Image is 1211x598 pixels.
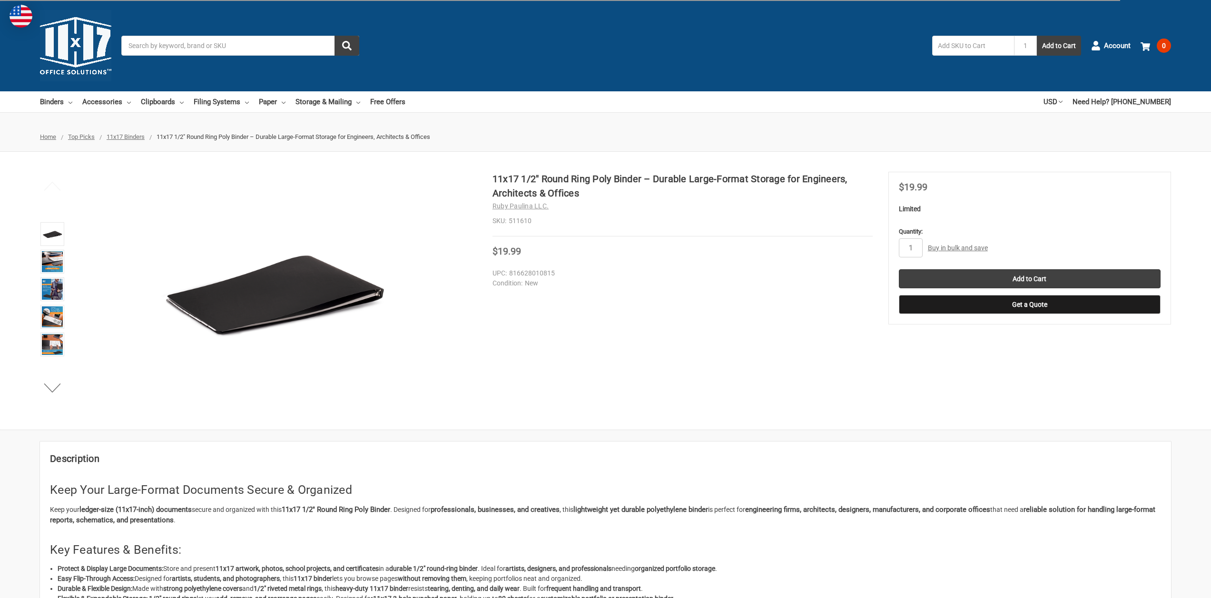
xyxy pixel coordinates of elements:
[42,224,63,245] img: 11x17 1/2" Round Ring Poly Binder – Durable Large-Format Storage for Engineers, Architects & Offices
[79,505,192,514] strong: ledger-size (11x17-inch) documents
[573,505,708,514] strong: lightweight yet durable polyethylene binder
[1044,91,1063,112] a: USD
[58,574,1161,584] li: Designed for , this lets you browse pages , keeping portfolios neat and organized.
[389,565,478,572] strong: durable 1/2" round-ring binder
[107,133,145,140] a: 11x17 Binders
[40,10,111,81] img: 11x17.com
[745,505,990,514] strong: engineering firms, architects, designers, manufacturers, and corporate offices
[492,278,522,288] dt: Condition:
[1073,91,1171,112] a: Need Help? [PHONE_NUMBER]
[58,564,1161,574] li: Store and present in a . Ideal for needing .
[1037,36,1081,56] button: Add to Cart
[899,295,1161,314] button: Get a Quote
[492,278,868,288] dd: New
[156,172,394,410] img: 11x17 1/2" Round Ring Poly Binder – Durable Large-Format Storage for Engineers, Architects & Offices
[68,133,95,140] a: Top Picks
[40,133,56,140] a: Home
[899,227,1161,236] label: Quantity:
[335,585,408,592] strong: heavy-duty 11x17 binder
[38,378,67,397] button: Next
[58,565,163,572] strong: Protect & Display Large Documents:
[50,504,1161,526] p: Keep your secure and organized with this . Designed for , this is perfect for that need a .
[82,91,131,112] a: Accessories
[492,245,521,257] span: $19.99
[928,244,988,252] a: Buy in bulk and save
[216,565,379,572] strong: 11x17 artwork, photos, school projects, and certificates
[492,172,873,200] h1: 11x17 1/2" Round Ring Poly Binder – Durable Large-Format Storage for Engineers, Architects & Offices
[492,216,506,226] dt: SKU:
[635,565,715,572] strong: organized portfolio storage
[42,251,63,272] img: 11x17 1/2" Round Ring Poly Binder – Durable Large-Format Storage for Engineers, Architects & Offices
[899,204,1161,214] p: Limited
[259,91,286,112] a: Paper
[40,91,72,112] a: Binders
[899,181,927,193] span: $19.99
[505,565,611,572] strong: artists, designers, and professionals
[932,36,1014,56] input: Add SKU to Cart
[431,505,560,514] strong: professionals, businesses, and creatives
[42,279,63,300] img: 11x17 1/2" Round Ring Poly Binder – Durable Large-Format Storage for Engineers, Architects & Offices
[294,575,332,582] strong: 11x17 binder
[398,575,466,582] strong: without removing them
[194,91,249,112] a: Filing Systems
[172,575,280,582] strong: artists, students, and photographers
[121,36,359,56] input: Search by keyword, brand or SKU
[1141,33,1171,58] a: 0
[163,585,242,592] strong: strong polyethylene covers
[58,584,1161,594] li: Made with and , this resists . Built for .
[157,133,430,140] span: 11x17 1/2" Round Ring Poly Binder – Durable Large-Format Storage for Engineers, Architects & Offices
[50,451,1161,466] h2: Description
[141,91,184,112] a: Clipboards
[428,585,520,592] strong: tearing, denting, and daily wear
[546,585,641,592] strong: frequent handling and transport
[492,268,507,278] dt: UPC:
[282,505,390,514] strong: 11x17 1/2" Round Ring Poly Binder
[42,334,63,355] img: 11x17 1/2" Round Ring Poly Binder – Durable Large-Format Storage for Engineers, Architects & Offices
[254,585,322,592] strong: 1/2" riveted metal rings
[1104,40,1131,51] span: Account
[58,575,135,582] strong: Easy Flip-Through Access:
[899,269,1161,288] input: Add to Cart
[50,481,1161,499] h2: Keep Your Large-Format Documents Secure & Organized
[58,585,132,592] strong: Durable & Flexible Design:
[38,176,67,196] button: Previous
[370,91,405,112] a: Free Offers
[50,541,1161,559] h2: Key Features & Benefits:
[295,91,360,112] a: Storage & Mailing
[1157,39,1171,53] span: 0
[492,202,549,210] a: Ruby Paulina LLC.
[10,5,32,28] img: duty and tax information for United States
[1091,33,1131,58] a: Account
[492,216,873,226] dd: 511610
[42,306,63,327] img: 11x17 1/2" Round Ring Poly Binder – Durable Large-Format Storage for Engineers, Architects & Offices
[492,268,868,278] dd: 816628010815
